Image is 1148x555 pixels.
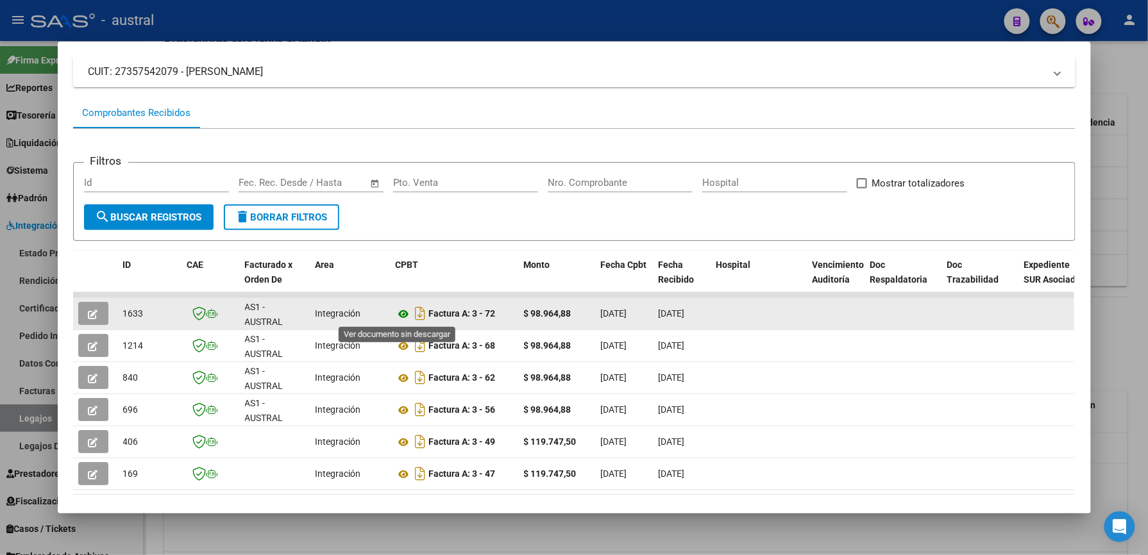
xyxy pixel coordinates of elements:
span: Doc Respaldatoria [870,260,928,285]
datatable-header-cell: Area [310,251,391,308]
datatable-header-cell: Doc Respaldatoria [865,251,942,308]
span: Integración [316,404,361,415]
span: 840 [123,372,139,383]
span: 1214 [123,340,144,351]
span: AS1 - AUSTRAL SALUD RNAS [245,302,298,342]
button: Borrar Filtros [224,204,339,230]
datatable-header-cell: CPBT [391,251,519,308]
span: Borrar Filtros [235,211,328,223]
div: Comprobantes Recibidos [83,106,191,120]
strong: Factura A: 3 - 68 [429,341,496,351]
span: Expediente SUR Asociado [1024,260,1081,285]
span: [DATE] [659,404,685,415]
mat-icon: delete [235,209,251,224]
span: Integración [316,372,361,383]
strong: Factura A: 3 - 62 [429,373,496,383]
span: Facturado x Orden De [245,260,293,285]
span: Hospital [716,260,751,270]
span: [DATE] [659,436,685,447]
datatable-header-cell: Fecha Recibido [654,251,711,308]
span: Monto [524,260,550,270]
strong: $ 119.747,50 [524,436,577,447]
span: Area [316,260,335,270]
span: AS1 - AUSTRAL SALUD RNAS [245,366,298,406]
span: [DATE] [659,372,685,383]
span: Buscar Registros [96,211,202,223]
datatable-header-cell: Expediente SUR Asociado [1019,251,1090,308]
span: Vencimiento Auditoría [813,260,865,285]
strong: Factura A: 3 - 47 [429,469,496,479]
span: 169 [123,468,139,479]
span: [DATE] [659,468,685,479]
mat-panel-title: CUIT: 27357542079 - [PERSON_NAME] [89,64,1045,79]
datatable-header-cell: Monto [519,251,596,308]
span: AS1 - AUSTRAL SALUD RNAS [245,398,298,438]
span: 696 [123,404,139,415]
strong: $ 98.964,88 [524,372,571,383]
button: Open calendar [367,176,382,191]
span: ID [123,260,131,270]
strong: Factura A: 3 - 72 [429,309,496,319]
i: Descargar documento [412,367,429,388]
datatable-header-cell: ID [118,251,182,308]
input: End date [292,177,354,188]
strong: $ 119.747,50 [524,468,577,479]
i: Descargar documento [412,431,429,452]
button: Buscar Registros [84,204,214,230]
span: Doc Trazabilidad [947,260,999,285]
span: 1633 [123,308,144,319]
span: [DATE] [601,372,627,383]
span: CAE [187,260,204,270]
span: Fecha Cpbt [601,260,647,270]
span: [DATE] [601,340,627,351]
span: [DATE] [601,468,627,479]
strong: Factura A: 3 - 49 [429,437,496,447]
strong: Factura A: 3 - 56 [429,405,496,415]
span: Integración [316,436,361,447]
strong: $ 98.964,88 [524,404,571,415]
span: Mostrar totalizadores [872,176,965,191]
strong: $ 98.964,88 [524,340,571,351]
i: Descargar documento [412,335,429,356]
span: Integración [316,308,361,319]
i: Descargar documento [412,463,429,484]
span: [DATE] [601,308,627,319]
datatable-header-cell: Fecha Cpbt [596,251,654,308]
span: CPBT [396,260,419,270]
datatable-header-cell: Doc Trazabilidad [942,251,1019,308]
datatable-header-cell: Facturado x Orden De [240,251,310,308]
h3: Filtros [84,153,128,169]
span: AS1 - AUSTRAL SALUD RNAS [245,334,298,374]
input: Start date [239,177,280,188]
span: [DATE] [601,436,627,447]
span: [DATE] [601,404,627,415]
span: [DATE] [659,308,685,319]
mat-expansion-panel-header: CUIT: 27357542079 - [PERSON_NAME] [73,56,1076,87]
datatable-header-cell: CAE [182,251,240,308]
mat-icon: search [96,209,111,224]
div: Open Intercom Messenger [1104,511,1135,542]
span: Fecha Recibido [659,260,695,285]
span: [DATE] [659,340,685,351]
span: 406 [123,436,139,447]
datatable-header-cell: Vencimiento Auditoría [807,251,865,308]
datatable-header-cell: Hospital [711,251,807,308]
strong: $ 98.964,88 [524,308,571,319]
span: Integración [316,340,361,351]
div: 6 total [73,495,1076,527]
i: Descargar documento [412,399,429,420]
i: Descargar documento [412,303,429,324]
span: Integración [316,468,361,479]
